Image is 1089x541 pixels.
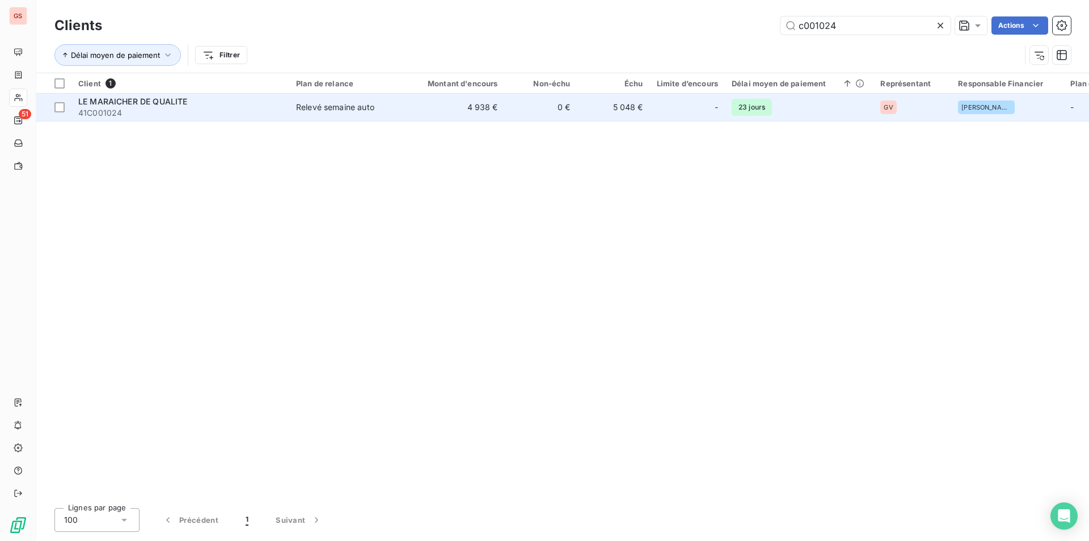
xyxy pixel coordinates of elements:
div: Relevé semaine auto [296,102,374,113]
div: Limite d’encours [657,79,718,88]
span: 51 [19,109,31,119]
h3: Clients [54,15,102,36]
button: Suivant [262,508,336,532]
input: Rechercher [780,16,951,35]
div: Représentant [880,79,944,88]
button: Actions [991,16,1048,35]
button: Filtrer [195,46,247,64]
div: GS [9,7,27,25]
div: Responsable Financier [958,79,1057,88]
span: - [715,102,718,113]
span: Client [78,79,101,88]
button: 1 [232,508,262,532]
div: Non-échu [512,79,571,88]
td: 4 938 € [407,94,505,121]
button: Délai moyen de paiement [54,44,181,66]
span: 1 [105,78,116,89]
span: 41C001024 [78,107,282,119]
img: Logo LeanPay [9,516,27,534]
td: 5 048 € [577,94,650,121]
button: Précédent [149,508,232,532]
span: GV [884,104,893,111]
div: Plan de relance [296,79,400,88]
span: LE MARAICHER DE QUALITE [78,97,187,106]
span: 23 jours [732,99,772,116]
div: Délai moyen de paiement [732,79,867,88]
span: - [1070,102,1074,112]
div: Échu [584,79,643,88]
div: Montant d'encours [414,79,498,88]
span: 1 [246,514,248,526]
td: 0 € [505,94,577,121]
span: 100 [64,514,78,526]
span: Délai moyen de paiement [71,51,160,60]
div: Open Intercom Messenger [1050,502,1078,530]
span: [PERSON_NAME] [961,104,1011,111]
